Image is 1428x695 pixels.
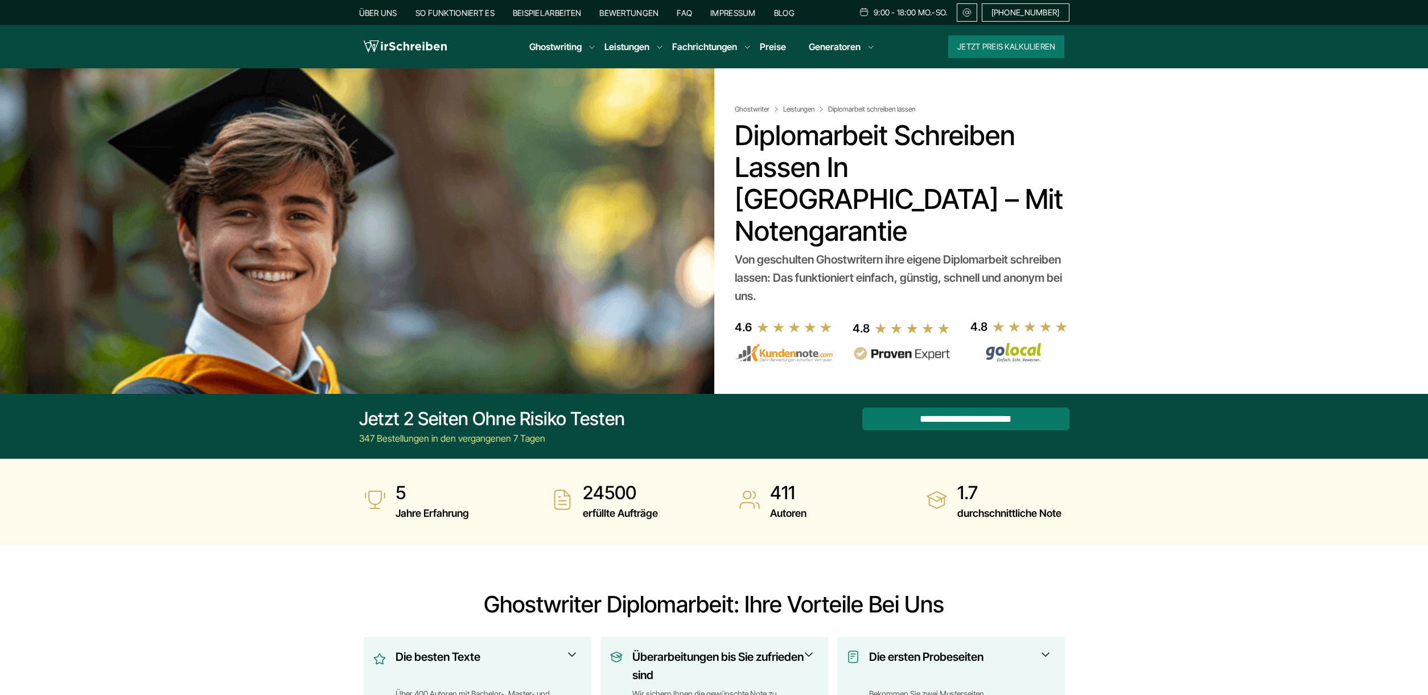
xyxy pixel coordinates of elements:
[859,7,869,17] img: Schedule
[735,318,752,336] div: 4.6
[373,650,386,668] img: Die besten Texte
[853,319,870,338] div: 4.8
[396,648,575,684] h3: Die besten Texte
[583,482,658,504] strong: 24500
[756,321,833,334] img: stars
[770,504,806,523] span: Autoren
[783,105,826,114] a: Leistungen
[677,8,692,18] a: FAQ
[992,320,1068,333] img: stars
[760,41,786,52] a: Preise
[735,105,781,114] a: Ghostwriter
[359,408,625,430] div: Jetzt 2 Seiten ohne Risiko testen
[583,504,658,523] span: erfüllte Aufträge
[948,35,1064,58] button: Jetzt Preis kalkulieren
[415,8,495,18] a: So funktioniert es
[982,3,1069,22] a: [PHONE_NUMBER]
[869,648,1048,684] h3: Die ersten Probeseiten
[846,650,860,664] img: Die ersten Probeseiten
[809,40,861,54] a: Generatoren
[632,648,812,684] h3: Überarbeitungen bis Sie zufrieden sind
[735,250,1064,305] div: Von geschulten Ghostwritern ihre eigene Diplomarbeit schreiben lassen: Das funktioniert einfach, ...
[529,40,582,54] a: Ghostwriting
[770,482,806,504] strong: 411
[828,105,915,114] span: Diplomarbeit schreiben lassen
[396,504,469,523] span: Jahre Erfahrung
[735,120,1064,247] h1: Diplomarbeit schreiben lassen in [GEOGRAPHIC_DATA] – Mit Notengarantie
[738,488,761,511] img: Autoren
[513,8,581,18] a: Beispielarbeiten
[396,482,469,504] strong: 5
[874,322,950,335] img: stars
[359,431,625,445] div: 347 Bestellungen in den vergangenen 7 Tagen
[970,318,987,336] div: 4.8
[610,650,623,664] img: Überarbeitungen bis Sie zufrieden sind
[604,40,649,54] a: Leistungen
[962,8,972,17] img: Email
[364,38,447,55] img: logo wirschreiben
[991,8,1060,17] span: [PHONE_NUMBER]
[364,488,386,511] img: Jahre Erfahrung
[551,488,574,511] img: erfüllte Aufträge
[599,8,659,18] a: Bewertungen
[774,8,795,18] a: Blog
[853,347,950,361] img: provenexpert reviews
[957,504,1061,523] span: durchschnittliche Note
[735,343,833,363] img: kundennote
[359,591,1069,618] h2: Ghostwriter Diplomarbeit: Ihre Vorteile bei uns
[925,488,948,511] img: durchschnittliche Note
[970,342,1068,363] img: Wirschreiben Bewertungen
[874,8,948,17] span: 9:00 - 18:00 Mo.-So.
[359,8,397,18] a: Über uns
[710,8,756,18] a: Impressum
[672,40,737,54] a: Fachrichtungen
[957,482,1061,504] strong: 1.7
